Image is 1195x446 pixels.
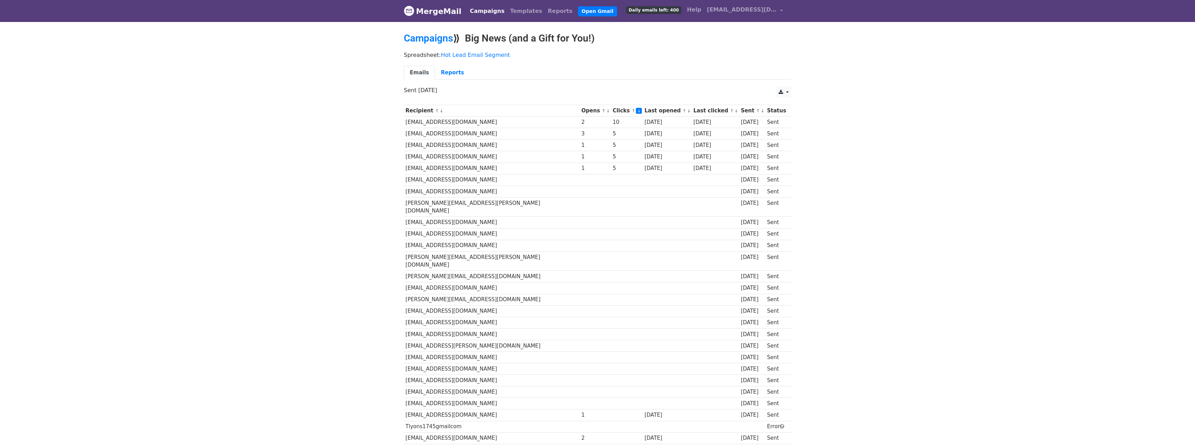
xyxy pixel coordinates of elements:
a: ↓ [734,108,738,113]
span: Daily emails left: 400 [626,6,681,14]
div: [DATE] [645,411,690,419]
a: ↑ [602,108,606,113]
td: Sent [765,328,788,340]
div: 2 [581,434,609,442]
div: [DATE] [645,118,690,126]
div: [DATE] [741,164,764,172]
a: ↓ [687,108,691,113]
span: [EMAIL_ADDRESS][DOMAIN_NAME] [707,6,777,14]
th: Last clicked [692,105,739,117]
td: [EMAIL_ADDRESS][DOMAIN_NAME] [404,228,580,240]
td: Sent [765,386,788,398]
div: [DATE] [741,176,764,184]
a: ↑ [435,108,439,113]
a: Help [684,3,704,17]
div: [DATE] [741,130,764,138]
div: [DATE] [645,141,690,149]
a: ↓ [439,108,443,113]
td: [EMAIL_ADDRESS][DOMAIN_NAME] [404,117,580,128]
div: 5 [613,153,641,161]
a: Templates [507,4,545,18]
td: Sent [765,151,788,163]
td: Sent [765,186,788,197]
td: [EMAIL_ADDRESS][DOMAIN_NAME] [404,375,580,386]
a: Reports [545,4,576,18]
td: Sent [765,282,788,294]
td: Sent [765,217,788,228]
td: Sent [765,271,788,282]
a: ↑ [730,108,734,113]
div: [DATE] [693,118,737,126]
td: [EMAIL_ADDRESS][DOMAIN_NAME] [404,128,580,140]
div: [DATE] [693,130,737,138]
h2: ⟫ Big News (and a Gift for You!) [404,32,791,44]
td: [PERSON_NAME][EMAIL_ADDRESS][PERSON_NAME][DOMAIN_NAME] [404,251,580,271]
div: [DATE] [741,342,764,350]
th: Clicks [611,105,643,117]
td: Sent [765,363,788,375]
div: 1 [581,411,609,419]
img: MergeMail logo [404,6,414,16]
td: [EMAIL_ADDRESS][DOMAIN_NAME] [404,398,580,409]
td: Sent [765,251,788,271]
td: [EMAIL_ADDRESS][DOMAIN_NAME] [404,186,580,197]
div: [DATE] [741,330,764,339]
a: Open Gmail [578,6,617,16]
a: Emails [404,66,435,80]
p: Spreadsheet: [404,51,791,59]
td: [PERSON_NAME][EMAIL_ADDRESS][DOMAIN_NAME] [404,294,580,305]
div: [DATE] [741,319,764,327]
td: [EMAIL_ADDRESS][DOMAIN_NAME] [404,282,580,294]
a: ↑ [756,108,760,113]
div: [DATE] [741,241,764,250]
div: 10 [613,118,641,126]
div: [DATE] [693,164,737,172]
td: Sent [765,398,788,409]
div: [DATE] [693,141,737,149]
td: [EMAIL_ADDRESS][DOMAIN_NAME] [404,174,580,186]
a: ↑ [683,108,686,113]
td: Error [765,421,788,432]
a: ↑ [632,108,636,113]
td: Sent [765,128,788,140]
td: [EMAIL_ADDRESS][DOMAIN_NAME] [404,386,580,398]
td: Sent [765,197,788,217]
div: [DATE] [741,354,764,362]
div: 2 [581,118,609,126]
td: Sent [765,294,788,305]
a: ↓ [606,108,610,113]
td: Sent [765,240,788,251]
div: [DATE] [741,153,764,161]
a: Reports [435,66,470,80]
th: Sent [739,105,765,117]
td: [EMAIL_ADDRESS][DOMAIN_NAME] [404,140,580,151]
div: [DATE] [741,377,764,385]
td: Sent [765,140,788,151]
div: [DATE] [741,434,764,442]
a: MergeMail [404,4,461,18]
td: [EMAIL_ADDRESS][DOMAIN_NAME] [404,351,580,363]
div: [DATE] [741,388,764,396]
td: [EMAIL_ADDRESS][DOMAIN_NAME] [404,328,580,340]
div: 5 [613,141,641,149]
td: [EMAIL_ADDRESS][DOMAIN_NAME] [404,240,580,251]
div: 5 [613,130,641,138]
td: Sent [765,174,788,186]
td: [EMAIL_ADDRESS][PERSON_NAME][DOMAIN_NAME] [404,340,580,351]
div: 5 [613,164,641,172]
td: [EMAIL_ADDRESS][DOMAIN_NAME] [404,305,580,317]
div: [DATE] [741,253,764,261]
th: Recipient [404,105,580,117]
td: Tlyons1745gmailcom [404,421,580,432]
div: [DATE] [741,230,764,238]
a: ↓ [760,108,764,113]
div: 1 [581,164,609,172]
div: [DATE] [741,365,764,373]
td: [PERSON_NAME][EMAIL_ADDRESS][DOMAIN_NAME] [404,271,580,282]
td: Sent [765,228,788,240]
a: Campaigns [467,4,507,18]
td: [EMAIL_ADDRESS][DOMAIN_NAME] [404,363,580,375]
div: [DATE] [741,141,764,149]
div: [DATE] [645,164,690,172]
td: Sent [765,432,788,444]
